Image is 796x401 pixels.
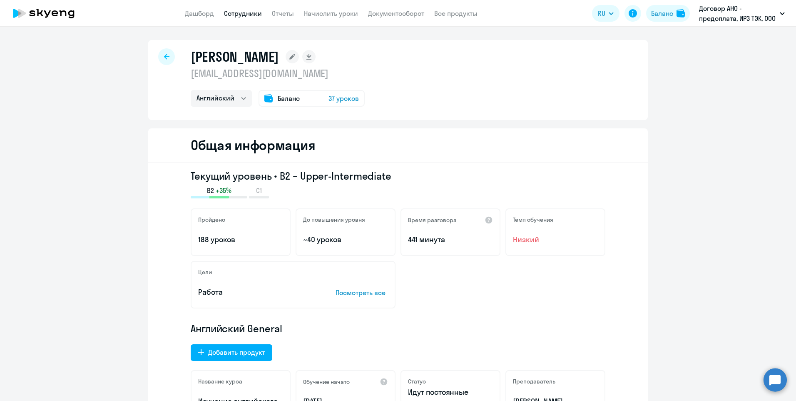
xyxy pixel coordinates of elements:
[207,186,214,195] span: B2
[191,67,365,80] p: [EMAIL_ADDRESS][DOMAIN_NAME]
[304,9,358,18] a: Начислить уроки
[198,268,212,276] h5: Цели
[677,9,685,18] img: balance
[434,9,478,18] a: Все продукты
[278,93,300,103] span: Баланс
[592,5,619,22] button: RU
[651,8,673,18] div: Баланс
[646,5,690,22] button: Балансbalance
[695,3,789,23] button: Договор АНО - предоплата, ИРЗ ТЭК, ООО
[191,169,605,183] h3: Текущий уровень • B2 – Upper-Intermediate
[198,287,310,298] p: Работа
[513,216,553,223] h5: Темп обучения
[191,137,315,153] h2: Общая информация
[198,234,283,245] p: 188 уроков
[513,234,598,245] span: Низкий
[408,234,493,245] p: 441 минута
[191,48,279,65] h1: [PERSON_NAME]
[328,93,359,103] span: 37 уроков
[598,8,605,18] span: RU
[513,378,555,385] h5: Преподаватель
[303,216,365,223] h5: До повышения уровня
[216,186,231,195] span: +35%
[198,216,225,223] h5: Пройдено
[191,344,272,361] button: Добавить продукт
[408,216,457,224] h5: Время разговора
[368,9,424,18] a: Документооборот
[256,186,262,195] span: C1
[198,378,242,385] h5: Название курса
[699,3,776,23] p: Договор АНО - предоплата, ИРЗ ТЭК, ООО
[208,347,265,357] div: Добавить продукт
[185,9,214,18] a: Дашборд
[303,378,350,386] h5: Обучение начато
[191,322,282,335] span: Английский General
[408,378,426,385] h5: Статус
[272,9,294,18] a: Отчеты
[224,9,262,18] a: Сотрудники
[336,288,388,298] p: Посмотреть все
[303,234,388,245] p: ~40 уроков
